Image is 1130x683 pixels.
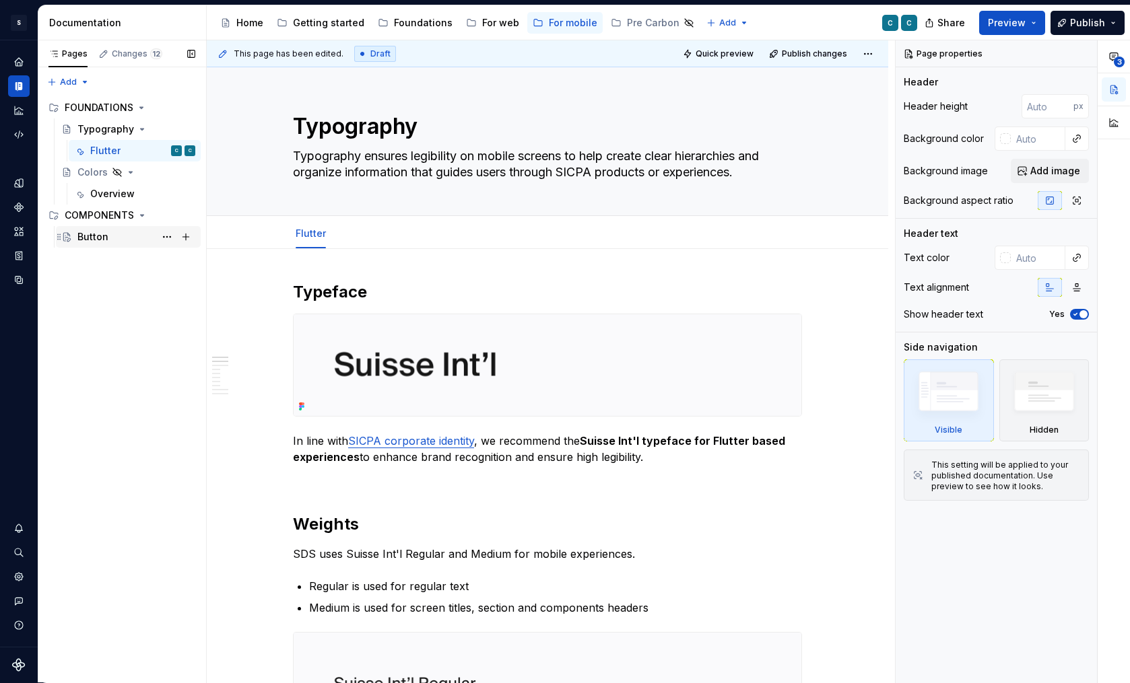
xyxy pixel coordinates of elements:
[234,48,343,59] span: This page has been edited.
[1011,246,1065,270] input: Auto
[293,16,364,30] div: Getting started
[627,16,679,30] div: Pre Carbon
[65,209,134,222] div: COMPONENTS
[215,12,269,34] a: Home
[8,100,30,121] div: Analytics
[8,269,30,291] a: Data sources
[482,16,519,30] div: For web
[56,226,201,248] a: Button
[549,16,597,30] div: For mobile
[290,219,331,247] div: Flutter
[988,16,1026,30] span: Preview
[1073,101,1084,112] p: px
[48,48,88,59] div: Pages
[8,517,30,539] button: Notifications
[348,434,474,447] a: SICPA corporate identity
[904,281,969,294] div: Text alignment
[294,314,801,416] img: 8a8e77bd-bebc-469f-a5fc-b818ba596a03.png
[918,11,974,35] button: Share
[112,48,162,59] div: Changes
[8,124,30,145] a: Code automation
[309,600,802,616] p: Medium is used for screen titles, section and components headers
[931,460,1080,492] div: This setting will be applied to your published documentation. Use preview to see how it looks.
[8,172,30,194] a: Design tokens
[77,230,108,244] div: Button
[904,132,984,145] div: Background color
[906,17,912,28] div: C
[69,183,201,205] a: Overview
[8,196,30,218] a: Components
[3,8,35,37] button: S
[370,48,391,59] span: Draft
[293,514,359,534] strong: Weights
[1030,425,1059,435] div: Hidden
[293,281,802,303] h2: Typeface
[527,12,603,34] a: For mobile
[904,100,968,113] div: Header height
[904,340,978,354] div: Side navigation
[271,12,370,34] a: Getting started
[43,97,201,118] div: FOUNDATIONS
[90,187,135,201] div: Overview
[1030,164,1080,178] span: Add image
[904,227,958,240] div: Header text
[1022,94,1073,118] input: Auto
[1114,57,1125,67] span: 3
[43,205,201,226] div: COMPONENTS
[904,308,983,321] div: Show header text
[290,110,799,143] textarea: Typography
[765,44,853,63] button: Publish changes
[8,566,30,587] a: Settings
[935,425,962,435] div: Visible
[296,227,326,239] a: Flutter
[1011,159,1089,183] button: Add image
[1051,11,1125,35] button: Publish
[293,546,802,562] p: SDS uses Suisse Int'l Regular and Medium for mobile experiences.
[49,16,201,30] div: Documentation
[461,12,525,34] a: For web
[679,44,760,63] button: Quick preview
[236,16,263,30] div: Home
[69,140,201,161] a: FlutterCC
[719,17,736,28] span: Add
[605,12,700,34] a: Pre Carbon
[11,15,27,31] div: S
[394,16,453,30] div: Foundations
[904,164,988,178] div: Background image
[702,13,753,32] button: Add
[150,48,162,59] span: 12
[904,194,1013,207] div: Background aspect ratio
[8,245,30,266] a: Storybook stories
[293,433,802,465] p: In line with , we recommend the to enhance brand recognition and ensure high legibility.
[8,542,30,563] button: Search ⌘K
[8,590,30,612] button: Contact support
[904,359,994,441] div: Visible
[1011,127,1065,151] input: Auto
[904,75,938,89] div: Header
[1049,309,1065,320] label: Yes
[65,101,133,114] div: FOUNDATIONS
[12,658,26,672] a: Supernova Logo
[189,144,192,157] div: C
[782,48,847,59] span: Publish changes
[979,11,1045,35] button: Preview
[8,75,30,97] a: Documentation
[904,251,950,264] div: Text color
[77,166,108,179] div: Colors
[290,145,799,183] textarea: Typography ensures legibility on mobile screens to help create clear hierarchies and organize inf...
[1070,16,1105,30] span: Publish
[8,221,30,242] div: Assets
[175,144,178,157] div: C
[309,578,802,594] p: Regular is used for regular text
[8,51,30,73] a: Home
